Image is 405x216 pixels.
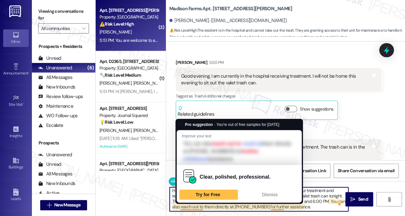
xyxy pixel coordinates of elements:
[133,127,167,133] span: [PERSON_NAME]
[38,190,60,197] div: Active
[22,133,23,137] span: •
[176,91,381,101] div: Tagged as:
[9,5,22,17] img: ResiDesk Logo
[3,124,29,141] a: Insights •
[3,92,29,110] a: Site Visit •
[3,187,29,204] a: Leads
[38,74,72,81] div: All Messages
[99,7,158,14] div: Apt. [STREET_ADDRESS][PERSON_NAME]
[99,112,158,119] div: Property: Journal Squared
[99,21,134,27] strong: ⚠️ Risk Level: High
[169,17,287,24] div: [PERSON_NAME]. ([EMAIL_ADDRESS][DOMAIN_NAME])
[28,70,29,74] span: •
[387,197,391,202] i: 
[38,65,72,71] div: Unanswered
[99,80,133,86] span: [PERSON_NAME]
[32,140,95,146] div: Prospects
[208,59,224,66] div: 5:50 PM
[178,106,215,118] div: Related guidelines
[169,27,405,41] span: : The resident is in the hospital and cannot take out the trash. They are granting access to thei...
[169,28,197,33] strong: ⚠️ Risk Level: High
[133,80,165,86] span: [PERSON_NAME]
[181,73,371,87] div: Good evening. I am currently in the hospital receiving treatment. I will not be home this evening...
[99,37,361,43] div: 5:51 PM: You are welcome to allow the maintenance team into my apartment. The trash can is in the...
[99,65,158,72] div: Property: [GEOGRAPHIC_DATA]
[334,164,399,178] button: Share Conversation via email
[38,171,72,177] div: All Messages
[278,164,330,178] button: Get Conversation Link
[194,93,204,99] span: Trash ,
[47,203,52,208] i: 
[99,167,158,174] div: Property: [GEOGRAPHIC_DATA]
[54,202,80,208] span: New Message
[38,180,75,187] div: New Inbounds
[38,122,63,129] div: Escalate
[99,58,158,65] div: Apt. D2365, [STREET_ADDRESS][PERSON_NAME]
[23,101,24,106] span: •
[282,167,326,174] span: Get Conversation Link
[38,151,72,158] div: Unanswered
[204,93,235,99] span: Additional charges
[3,29,29,47] a: Inbox
[41,23,79,34] input: All communities
[350,197,355,202] i: 
[38,112,77,119] div: WO Follow-ups
[99,72,141,78] strong: 🔧 Risk Level: Medium
[99,29,131,35] span: [PERSON_NAME]
[38,93,83,100] div: Review follow-ups
[38,84,75,90] div: New Inbounds
[170,187,348,211] textarea: To enrich screen reader interactions, please activate Accessibility in Grammarly extension settings
[169,5,292,12] b: Madison Farms: Apt. [STREET_ADDRESS][PERSON_NAME]
[345,192,373,206] button: Send
[99,14,158,20] div: Property: [GEOGRAPHIC_DATA]
[99,143,159,150] div: Archived on [DATE]
[32,43,95,50] div: Prospects + Residents
[99,119,133,125] strong: 💡 Risk Level: Low
[38,161,61,168] div: Unread
[99,127,133,133] span: [PERSON_NAME]
[358,196,368,203] span: Send
[40,200,87,210] button: New Message
[38,55,61,62] div: Unread
[38,6,89,23] label: Viewing conversations for
[86,63,95,73] div: (6)
[99,160,158,167] div: Apt. [STREET_ADDRESS][PERSON_NAME]
[3,155,29,172] a: Buildings
[38,103,73,110] div: Maintenance
[338,167,394,174] span: Share Conversation via email
[82,26,85,31] i: 
[176,59,381,68] div: [PERSON_NAME]
[300,106,333,112] label: Show suggestions
[99,105,158,112] div: Apt. [STREET_ADDRESS]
